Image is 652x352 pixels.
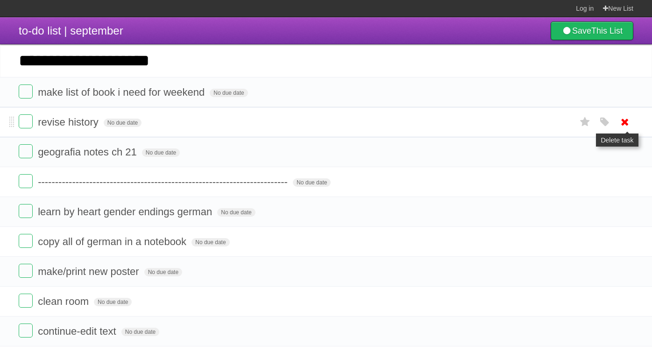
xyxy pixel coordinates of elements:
[38,325,119,337] span: continue-edit text
[121,328,159,336] span: No due date
[19,234,33,248] label: Done
[19,264,33,278] label: Done
[19,204,33,218] label: Done
[104,119,142,127] span: No due date
[38,116,101,128] span: revise history
[19,144,33,158] label: Done
[19,324,33,338] label: Done
[38,206,214,218] span: learn by heart gender endings german
[144,268,182,276] span: No due date
[19,84,33,99] label: Done
[38,86,207,98] span: make list of book i need for weekend
[19,294,33,308] label: Done
[38,236,189,247] span: copy all of german in a notebook
[210,89,248,97] span: No due date
[38,146,139,158] span: geografia notes ch 21
[551,21,633,40] a: SaveThis List
[293,178,331,187] span: No due date
[591,26,623,35] b: This List
[217,208,255,217] span: No due date
[142,148,180,157] span: No due date
[38,296,91,307] span: clean room
[19,24,123,37] span: to-do list | september
[19,114,33,128] label: Done
[191,238,229,246] span: No due date
[576,114,594,130] label: Star task
[94,298,132,306] span: No due date
[38,266,141,277] span: make/print new poster
[38,176,290,188] span: -------------------------------------------------------------------------
[19,174,33,188] label: Done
